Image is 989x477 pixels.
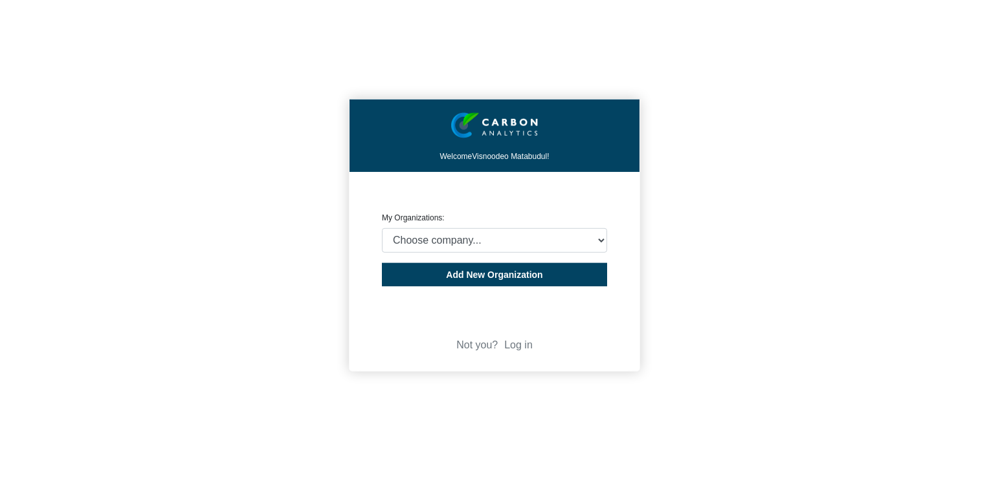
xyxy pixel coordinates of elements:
[456,339,498,350] span: Not you?
[440,152,472,161] span: Welcome
[472,152,549,161] span: Visnoodeo Matabudul!
[451,112,538,139] img: insight-logo-2.png
[382,263,607,286] button: Add New Organization
[446,270,542,280] span: Add New Organization
[504,339,533,350] a: Log in
[382,191,607,202] p: CREATE ORGANIZATION
[382,213,445,222] label: My Organizations:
